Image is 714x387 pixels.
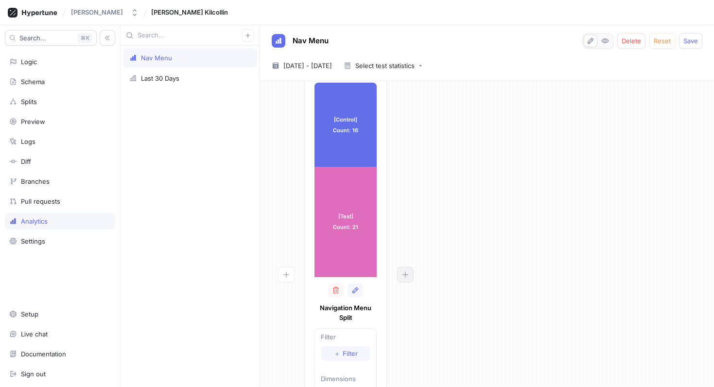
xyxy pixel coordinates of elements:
[21,217,48,225] div: Analytics
[314,83,377,167] div: [Control] Count: 16
[21,310,38,318] div: Setup
[679,33,702,49] button: Save
[141,74,179,82] div: Last 30 Days
[343,351,358,356] span: Filter
[314,167,377,277] div: [Test] Count: 21
[151,9,228,16] span: [PERSON_NAME] Kilcollin
[283,61,332,70] span: [DATE] - [DATE]
[21,118,45,125] div: Preview
[21,350,66,358] div: Documentation
[21,237,45,245] div: Settings
[5,30,97,46] button: Search...K
[21,78,45,86] div: Schema
[21,138,35,145] div: Logs
[21,98,37,106] div: Splits
[21,177,50,185] div: Branches
[649,33,675,49] button: Reset
[21,330,48,338] div: Live chat
[314,303,377,322] p: Navigation Menu Split
[67,4,142,20] button: [PERSON_NAME]
[138,31,242,40] input: Search...
[340,58,426,73] button: Select test statistics
[321,374,370,384] p: Dimensions
[321,333,370,342] p: Filter
[334,351,340,356] span: ＋
[71,8,123,17] div: [PERSON_NAME]
[21,197,60,205] div: Pull requests
[21,158,31,165] div: Diff
[21,370,46,378] div: Sign out
[622,38,641,44] span: Delete
[21,58,37,66] div: Logic
[355,63,415,69] div: Select test statistics
[5,346,115,362] a: Documentation
[654,38,671,44] span: Reset
[321,346,370,361] button: ＋Filter
[77,33,92,43] div: K
[141,54,172,62] div: Nav Menu
[683,38,698,44] span: Save
[617,33,645,49] button: Delete
[19,35,46,41] span: Search...
[293,37,329,45] span: Nav Menu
